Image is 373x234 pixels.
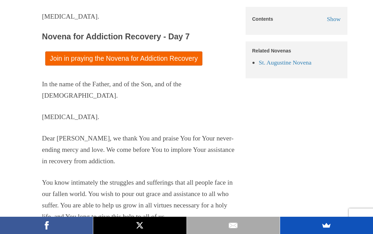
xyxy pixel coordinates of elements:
p: You know intimately the struggles and sufferings that all people face in our fallen world. You wi... [42,177,236,223]
p: In the name of the Father, and of the Son, and of the [DEMOGRAPHIC_DATA]. [42,79,236,101]
p: Dear [PERSON_NAME], we thank You and praise You for Your never-ending mercy and love. We come bef... [42,133,236,167]
h5: Contents [252,16,273,21]
span: Novena for Addiction Recovery - Day 7 [42,32,190,41]
p: [MEDICAL_DATA]. [42,11,236,22]
a: X [93,217,186,234]
img: Email [228,220,238,231]
a: St. Augustine Novena [259,59,311,66]
h5: Related Novenas [252,48,341,53]
a: Join in praying the Novena for Addiction Recovery [45,51,202,66]
span: Show [327,16,341,22]
img: X [135,220,145,231]
a: Email [187,217,280,234]
p: [MEDICAL_DATA]. [42,111,236,123]
img: SumoMe [321,220,332,231]
img: Facebook [41,220,52,231]
a: SumoMe [280,217,373,234]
